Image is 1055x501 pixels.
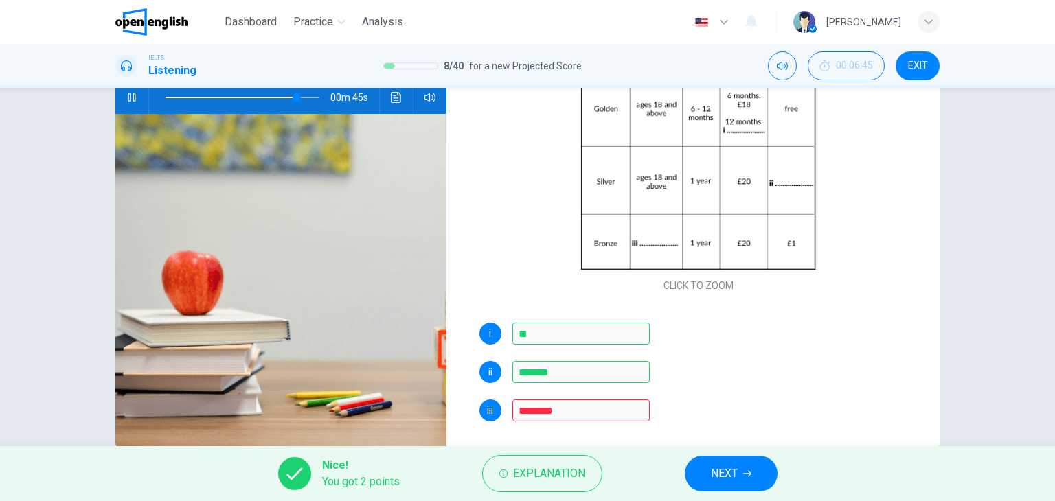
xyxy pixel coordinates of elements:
[385,81,407,114] button: Click to see the audio transcription
[512,323,650,345] input: 30; 30 pounds; 30 gbp; 30gbp; thirty; thirty pounds; thirty gbp;
[115,8,188,36] img: OpenEnglish logo
[836,60,873,71] span: 00:06:45
[115,8,219,36] a: OpenEnglish logo
[908,60,928,71] span: EXIT
[444,58,464,74] span: 8 / 40
[685,456,778,491] button: NEXT
[896,51,940,80] button: EXIT
[711,464,738,483] span: NEXT
[362,14,403,30] span: Analysis
[488,367,492,377] span: ii
[330,81,379,114] span: 00m 45s
[469,58,582,74] span: for a new Projected Score
[219,10,282,34] button: Dashboard
[148,62,196,79] h1: Listening
[225,14,277,30] span: Dashboard
[482,455,602,492] button: Explanation
[793,11,815,33] img: Profile picture
[512,399,650,421] input: ages 14 to 17; ages 14 - 17; ages 14-17; fourteen to seventeen; 14-17; 14 - 17
[808,51,885,80] div: Hide
[489,329,491,338] span: i
[513,464,585,483] span: Explanation
[356,10,409,34] button: Analysis
[826,14,901,30] div: [PERSON_NAME]
[512,361,650,383] input: 1; 1 pound; 1 gbp; 1gbp; one; one pound; one gdp;
[693,17,710,27] img: en
[487,406,493,415] span: iii
[322,457,400,474] span: Nice!
[293,14,333,30] span: Practice
[115,114,446,448] img: Sports Centre
[288,10,351,34] button: Practice
[148,53,164,62] span: IELTS
[322,474,400,490] span: You got 2 points
[768,51,797,80] div: Mute
[808,51,885,80] button: 00:06:45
